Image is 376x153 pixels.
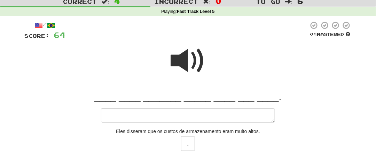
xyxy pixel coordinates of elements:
[177,9,215,14] strong: Fast Track Level 5
[24,128,352,135] div: Eles disseram que os custos de armazenamento eram muito altos.
[54,30,65,39] span: 64
[308,31,352,38] div: Mastered
[24,33,49,39] span: Score:
[24,90,352,103] div: ____ ____ _______ _____ ____ ___ ____.
[310,31,317,37] span: 0 %
[181,136,195,151] button: .
[24,21,65,30] div: /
